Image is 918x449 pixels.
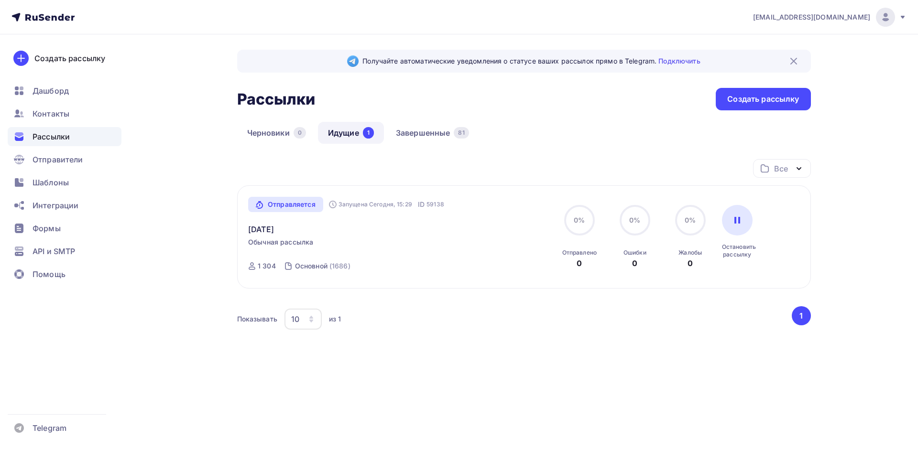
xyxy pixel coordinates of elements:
[284,308,322,330] button: 10
[294,258,351,274] a: Основной (1686)
[33,200,78,211] span: Интеграции
[33,108,69,119] span: Контакты
[248,224,274,235] a: [DATE]
[34,53,105,64] div: Создать рассылку
[33,177,69,188] span: Шаблоны
[577,257,582,269] div: 0
[248,237,313,247] span: Обычная рассылка
[8,173,121,192] a: Шаблоны
[629,216,640,224] span: 0%
[363,127,374,139] div: 1
[294,127,306,139] div: 0
[258,261,276,271] div: 1 304
[237,314,277,324] div: Показывать
[685,216,696,224] span: 0%
[33,154,83,165] span: Отправители
[753,8,907,27] a: [EMAIL_ADDRESS][DOMAIN_NAME]
[418,200,425,209] span: ID
[33,223,61,234] span: Формы
[8,104,121,123] a: Контакты
[753,159,811,178] button: Все
[33,131,70,142] span: Рассылки
[295,261,328,271] div: Основной
[658,57,700,65] a: Подключить
[329,201,412,208] div: Запущена Сегодня, 15:29
[792,306,811,325] button: Go to page 1
[33,422,66,434] span: Telegram
[623,249,646,257] div: Ошибки
[318,122,384,144] a: Идущие1
[33,268,66,280] span: Помощь
[8,150,121,169] a: Отправители
[8,81,121,100] a: Дашборд
[8,127,121,146] a: Рассылки
[562,249,597,257] div: Отправлено
[291,313,299,325] div: 10
[426,200,444,209] span: 59138
[790,306,811,325] ul: Pagination
[727,94,799,105] div: Создать рассылку
[33,85,69,96] span: Дашборд
[329,261,350,271] div: (1686)
[722,243,753,258] div: Остановить рассылку
[678,249,702,257] div: Жалобы
[8,219,121,238] a: Формы
[347,55,359,67] img: Telegram
[33,246,75,257] span: API и SMTP
[386,122,479,144] a: Завершенные81
[574,216,585,224] span: 0%
[688,257,693,269] div: 0
[237,90,316,109] h2: Рассылки
[632,257,637,269] div: 0
[248,197,323,212] a: Отправляется
[454,127,469,139] div: 81
[237,122,316,144] a: Черновики0
[774,163,787,174] div: Все
[362,56,700,66] span: Получайте автоматические уведомления о статусе ваших рассылок прямо в Telegram.
[753,12,870,22] span: [EMAIL_ADDRESS][DOMAIN_NAME]
[329,314,341,324] div: из 1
